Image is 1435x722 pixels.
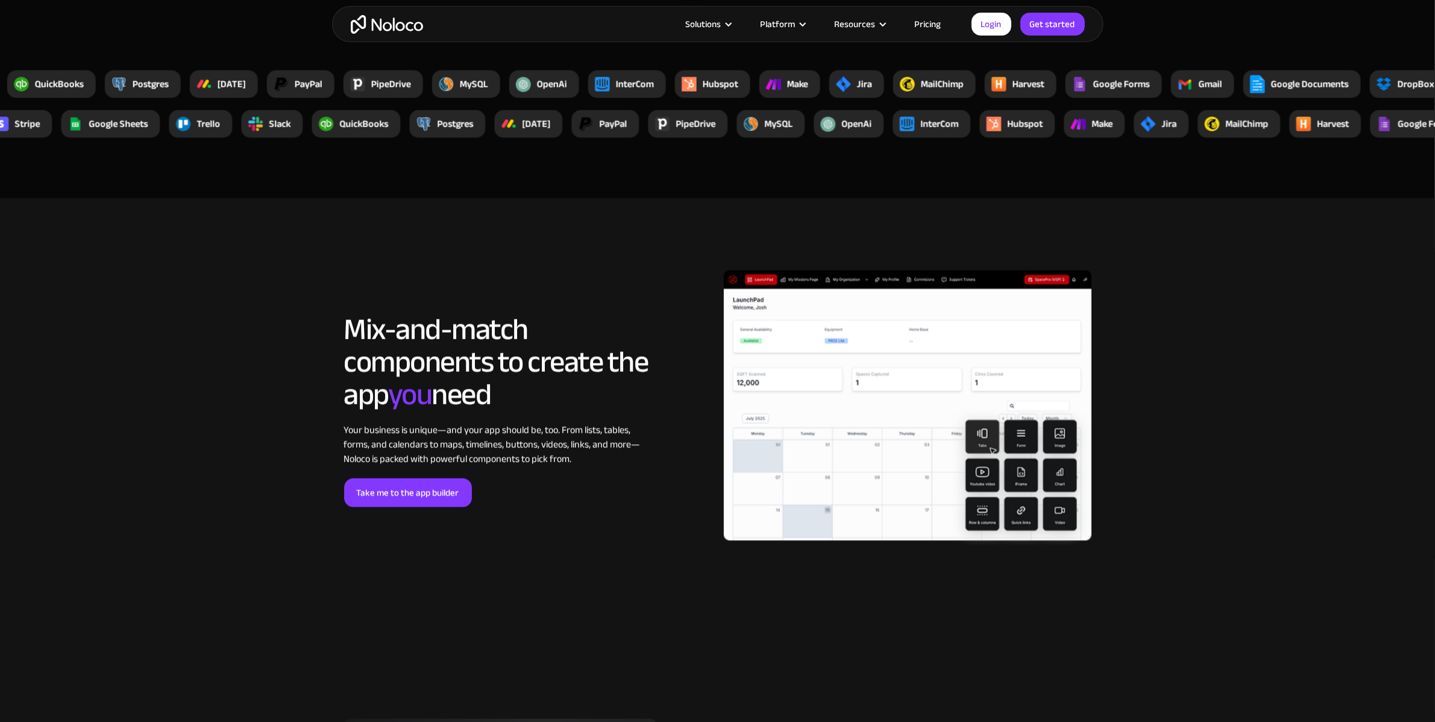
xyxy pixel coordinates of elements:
div: Google Documents [1271,77,1349,92]
div: MySQL [460,77,488,92]
a: Get started [1020,13,1085,36]
div: Hubspot [1007,117,1043,131]
a: home [351,15,423,34]
div: OpenAi [537,77,567,92]
div: Google Sheets [89,117,148,131]
div: Jira [857,77,872,92]
div: Slack [269,117,290,131]
div: Trello [196,117,220,131]
div: Resources [835,16,876,32]
div: MySQL [764,117,793,131]
div: Make [1091,117,1113,131]
div: Resources [820,16,900,32]
div: Platform [746,16,820,32]
div: Postgres [133,77,169,92]
div: [DATE] [218,77,246,92]
div: Platform [761,16,796,32]
div: Harvest [1317,117,1349,131]
a: Pricing [900,16,956,32]
div: PayPal [295,77,322,92]
div: OpenAi [841,117,871,131]
div: Solutions [686,16,721,32]
div: PipeDrive [676,117,715,131]
div: InterCom [616,77,654,92]
div: QuickBooks [35,77,84,92]
div: Postgres [437,117,473,131]
div: InterCom [920,117,958,131]
div: PayPal [599,117,627,131]
a: Login [972,13,1011,36]
div: DropBox [1398,77,1434,92]
div: MailChimp [921,77,964,92]
div: Jira [1161,117,1176,131]
div: Solutions [671,16,746,32]
div: [DATE] [522,117,550,131]
div: Stripe [14,117,40,131]
div: MailChimp [1225,117,1268,131]
span: you [388,366,432,423]
div: Hubspot [703,77,738,92]
div: Google Forms [1093,77,1150,92]
div: Your business is unique—and your app should be, too. From lists, tables, forms, and calendars to ... [344,423,648,466]
div: Gmail [1199,77,1222,92]
div: PipeDrive [371,77,411,92]
h2: Mix-and-match components to create the app need [344,313,648,411]
div: Harvest [1013,77,1044,92]
div: QuickBooks [339,117,388,131]
a: Take me to the app builder [344,479,472,507]
div: Make [787,77,808,92]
